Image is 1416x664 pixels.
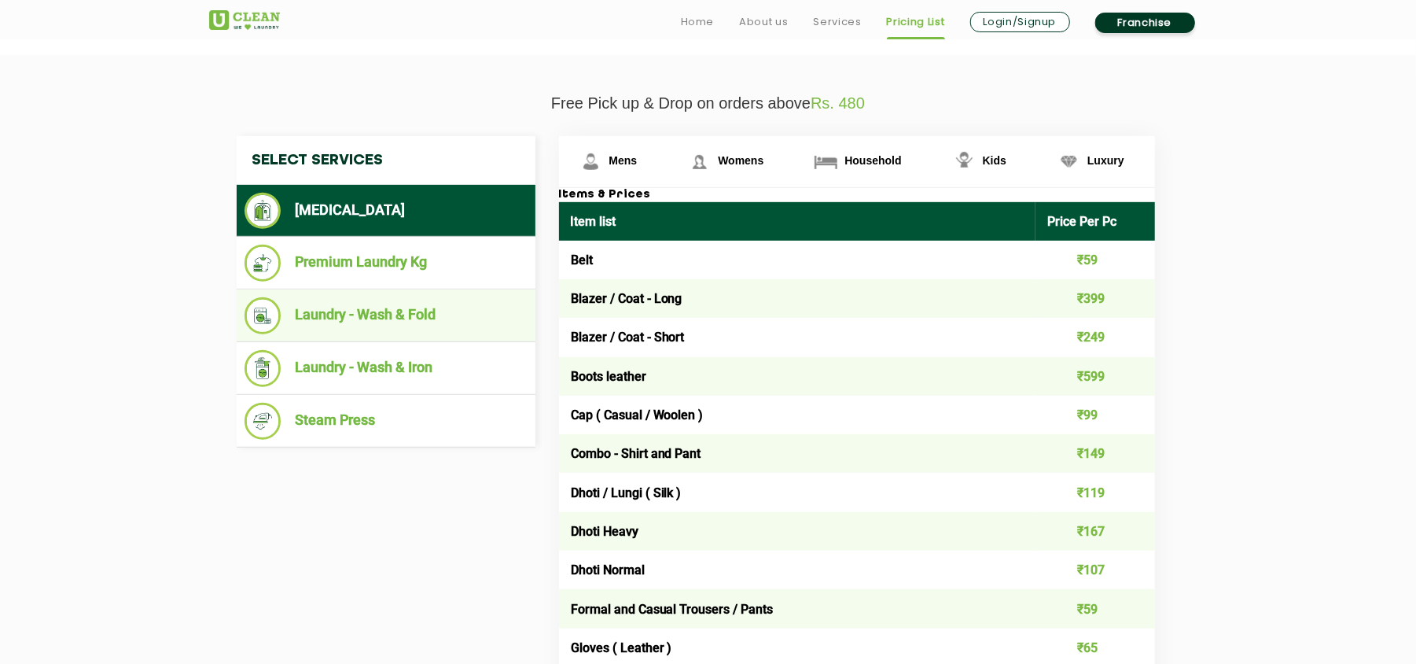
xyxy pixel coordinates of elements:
[559,357,1036,396] td: Boots leather
[559,396,1036,434] td: Cap ( Casual / Woolen )
[209,94,1208,113] p: Free Pick up & Drop on orders above
[811,94,865,112] span: Rs. 480
[245,245,281,282] img: Premium Laundry Kg
[844,154,901,167] span: Household
[237,136,535,185] h4: Select Services
[1035,434,1155,473] td: ₹149
[1035,396,1155,434] td: ₹99
[559,188,1155,202] h3: Items & Prices
[559,318,1036,356] td: Blazer / Coat - Short
[609,154,638,167] span: Mens
[245,403,281,440] img: Steam Press
[1035,589,1155,628] td: ₹59
[559,279,1036,318] td: Blazer / Coat - Long
[559,551,1036,589] td: Dhoti Normal
[245,193,528,229] li: [MEDICAL_DATA]
[1035,512,1155,551] td: ₹167
[559,512,1036,551] td: Dhoti Heavy
[1035,279,1155,318] td: ₹399
[681,13,715,31] a: Home
[718,154,763,167] span: Womens
[1095,13,1195,33] a: Franchise
[1055,148,1083,175] img: Luxury
[559,202,1036,241] th: Item list
[559,434,1036,473] td: Combo - Shirt and Pant
[1035,202,1155,241] th: Price Per Pc
[245,245,528,282] li: Premium Laundry Kg
[245,350,528,387] li: Laundry - Wash & Iron
[951,148,978,175] img: Kids
[970,12,1070,32] a: Login/Signup
[739,13,788,31] a: About us
[887,13,945,31] a: Pricing List
[686,148,713,175] img: Womens
[559,589,1036,628] td: Formal and Casual Trousers / Pants
[577,148,605,175] img: Mens
[812,148,840,175] img: Household
[983,154,1006,167] span: Kids
[1035,357,1155,396] td: ₹599
[1035,473,1155,511] td: ₹119
[559,473,1036,511] td: Dhoti / Lungi ( Silk )
[245,297,528,334] li: Laundry - Wash & Fold
[245,403,528,440] li: Steam Press
[559,241,1036,279] td: Belt
[209,10,280,30] img: UClean Laundry and Dry Cleaning
[813,13,861,31] a: Services
[1035,551,1155,589] td: ₹107
[1087,154,1124,167] span: Luxury
[1035,241,1155,279] td: ₹59
[1035,318,1155,356] td: ₹249
[245,297,281,334] img: Laundry - Wash & Fold
[245,193,281,229] img: Dry Cleaning
[245,350,281,387] img: Laundry - Wash & Iron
